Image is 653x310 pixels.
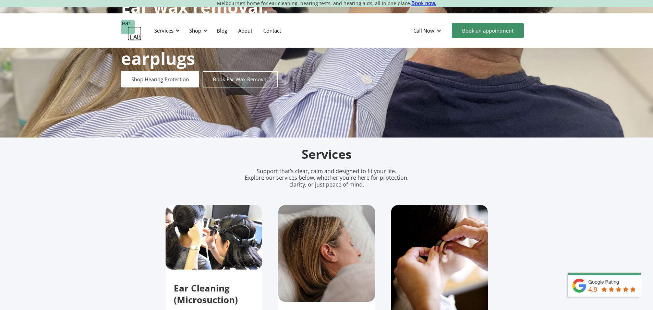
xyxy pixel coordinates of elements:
[408,20,448,41] div: Call Now
[413,27,434,34] div: Call Now
[154,27,173,34] div: Services
[236,168,418,188] p: Support that’s clear, calm and designed to fit your life. Explore our services below, whether you...
[452,23,524,38] a: Book an appointment
[211,21,233,40] a: Blog
[121,29,327,70] strong: custom earplugs
[189,27,201,34] div: Shop
[185,20,209,41] div: Shop
[258,21,287,40] a: Contact
[121,20,142,41] a: home
[150,20,182,41] div: Services
[121,71,199,87] a: Shop Hearing Protection
[233,21,258,40] a: About
[174,282,238,306] strong: Ear Cleaning (Microsuction)
[166,146,488,163] h2: Services
[203,71,278,87] a: Book Ear Wax Removal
